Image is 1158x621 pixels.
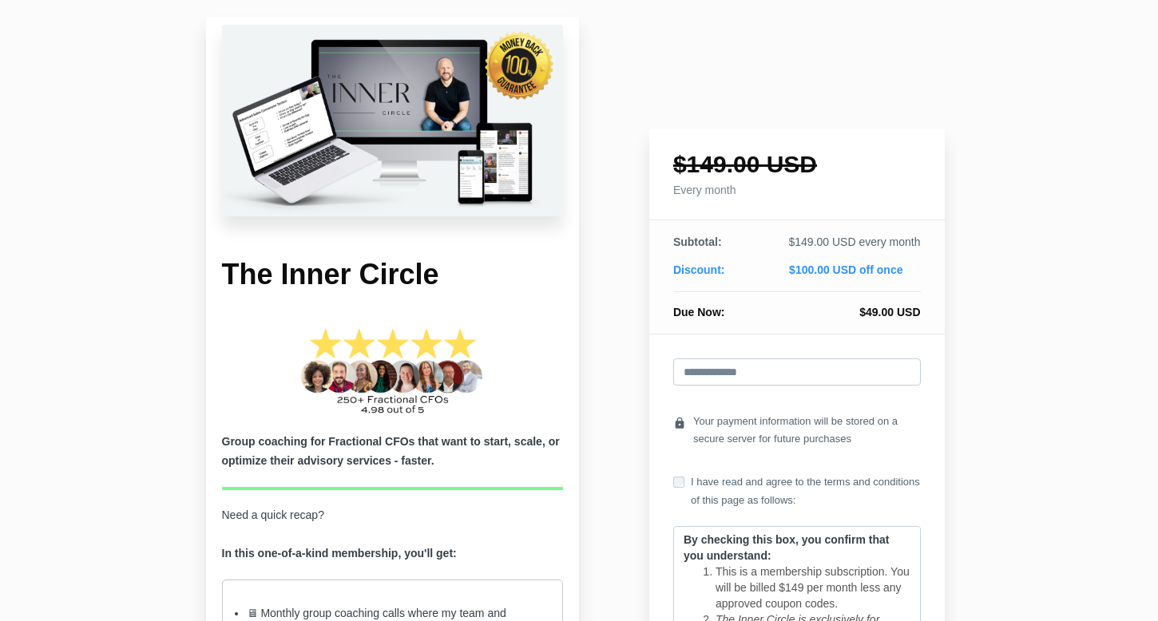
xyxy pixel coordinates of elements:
[693,413,921,448] span: Your payment information will be stored on a secure server for future purchases
[222,506,564,564] p: Need a quick recap?
[903,263,921,281] a: close
[673,473,921,508] label: I have read and agree to the terms and conditions of this page as follows:
[222,435,560,467] b: Group coaching for Fractional CFOs that want to start, scale, or optimize their advisory services...
[222,256,564,294] h1: The Inner Circle
[743,234,921,262] td: $149.00 USD every month
[673,184,921,196] h4: Every month
[907,263,921,277] i: close
[673,262,743,292] th: Discount:
[222,547,457,560] strong: In this one-of-a-kind membership, you'll get:
[295,326,490,417] img: 255aca1-b627-60d4-603f-455d825e316_275_CFO_Academy_Graduates-2.png
[684,533,889,562] strong: By checking this box, you confirm that you understand:
[716,564,910,611] li: This is a membership subscription. You will be billed $149 per month less any approved coupon codes.
[673,152,921,176] h1: $149.00 USD
[222,25,564,216] img: 316dde-5878-b8a3-b08e-66eed48a68_Untitled_design-12.png
[673,477,684,488] input: I have read and agree to the terms and conditions of this page as follows:
[859,306,920,318] span: $49.00 USD
[789,263,902,276] span: $100.00 USD off once
[673,292,743,321] th: Due Now:
[673,413,686,434] i: lock
[673,235,722,248] span: Subtotal:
